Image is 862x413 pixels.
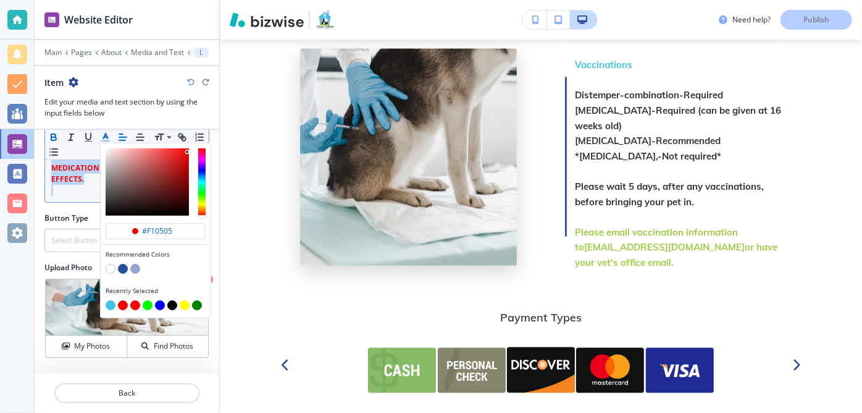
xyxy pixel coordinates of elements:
h4: Find Photos [154,341,193,352]
h4: Recommended Colors [106,250,206,259]
p: Back [56,388,198,399]
strong: Vaccinations [575,59,632,71]
img: Brand bar, brand #0 [368,348,436,394]
h4: Select Button Type [51,235,115,246]
a: or have your vet's office email. [575,242,780,269]
a: [EMAIL_ADDRESS][DOMAIN_NAME] [584,242,745,253]
h3: Need help? [732,14,771,25]
img: Brand bar, brand #1 [438,348,506,394]
button: Recommended ColorsRecently Selected [97,130,114,145]
div: My PhotosFind Photos [44,278,209,359]
h2: Item [44,76,64,89]
button: Find Photos [127,336,208,357]
h3: Payment Types [282,310,800,326]
button: Pages [71,48,92,57]
img: editor icon [44,12,59,27]
button: My Photos [46,336,127,357]
img: Your Logo [315,10,336,30]
h4: My Photos [74,341,110,352]
strong: Please email vaccination information to [575,227,740,254]
strong: Please wait 5 days, after any vaccinations, before bringing your pet in. [575,181,766,208]
button: Media and Text [131,48,184,57]
strong: *[MEDICAL_DATA],-Not required* [575,151,721,163]
img: Brand bar, brand #2 [507,347,575,393]
strong: [MEDICAL_DATA]-Required (can be given at 16 weeks old) [575,105,784,132]
img: Brand bar, brand #4 [646,348,714,394]
strong: Distemper-combination-Required [575,90,723,101]
h2: Upload Photo [44,262,209,273]
h2: Button Type [44,213,88,224]
p: Item [199,48,203,57]
h2: Website Editor [64,12,133,27]
button: Navigate to previous item [273,354,298,378]
button: About [101,48,122,57]
img: Bizwise Logo [230,12,304,27]
button: Item [193,48,209,57]
img: Photo [300,49,517,266]
strong: [MEDICAL_DATA]-Recommended [575,135,721,147]
h3: Edit your media and text section by using the input fields below [44,96,209,119]
button: Navigate to next item [784,354,809,378]
strong: PLEASE DO YOUR OWN RESEARCH EVEN AFTER ASKING YOUR VETERINARIAN QUESTIONS, ESPECIALLY ABOUT SAFET... [51,118,200,184]
img: Brand bar, brand #3 [576,348,644,394]
button: Back [54,383,199,403]
button: Main [44,48,62,57]
h4: Recently Selected [106,286,206,296]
